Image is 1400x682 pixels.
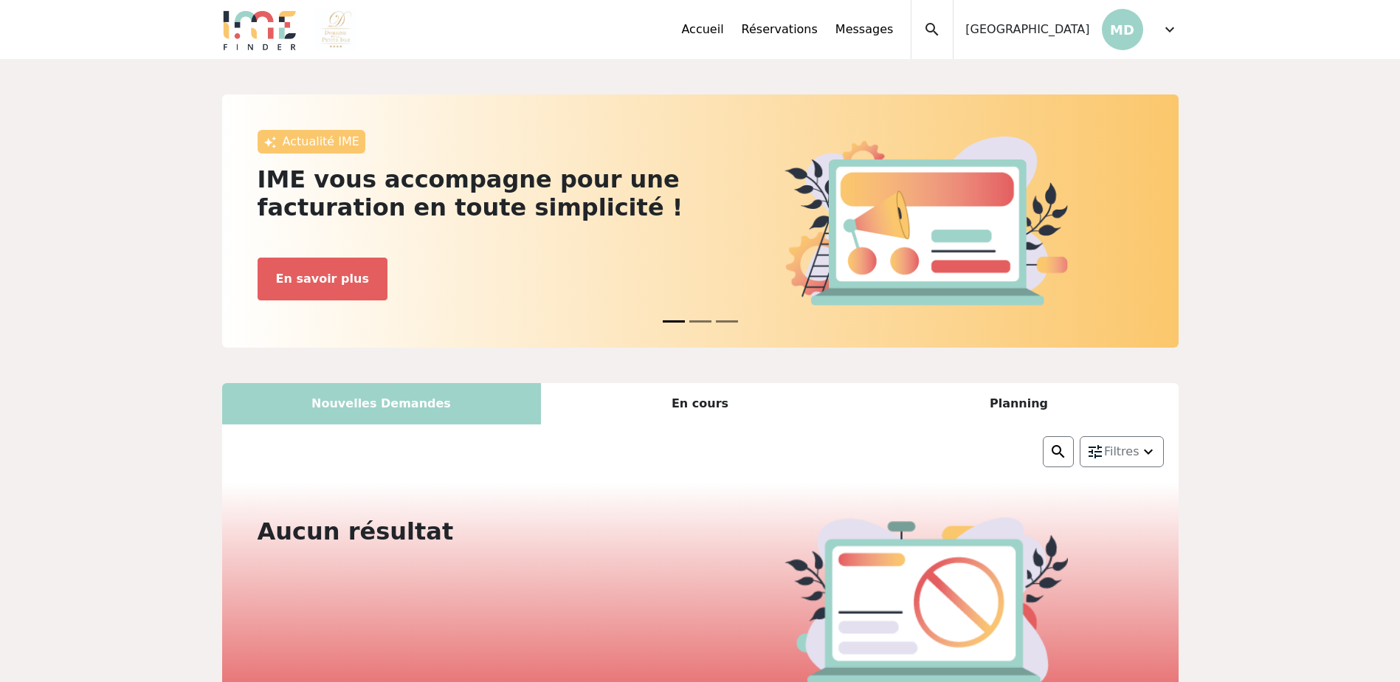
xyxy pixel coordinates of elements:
a: Messages [835,21,893,38]
button: News 1 [689,313,711,330]
h2: Aucun résultat [258,517,692,545]
img: setting.png [1086,443,1104,461]
span: [GEOGRAPHIC_DATA] [965,21,1089,38]
a: Accueil [681,21,723,38]
div: Planning [860,383,1179,424]
span: expand_more [1161,21,1179,38]
div: Actualité IME [258,130,365,154]
div: En cours [541,383,860,424]
span: search [923,21,941,38]
span: Filtres [1104,443,1139,461]
p: MD [1102,9,1143,50]
img: actu.png [785,137,1068,305]
img: search.png [1049,443,1067,461]
button: News 0 [663,313,685,330]
button: News 2 [716,313,738,330]
h2: IME vous accompagne pour une facturation en toute simplicité ! [258,165,692,222]
img: arrow_down.png [1139,443,1157,461]
a: Réservations [742,21,818,38]
button: En savoir plus [258,258,387,300]
img: awesome.png [263,136,277,149]
img: Logo.png [222,9,297,50]
div: Nouvelles Demandes [222,383,541,424]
